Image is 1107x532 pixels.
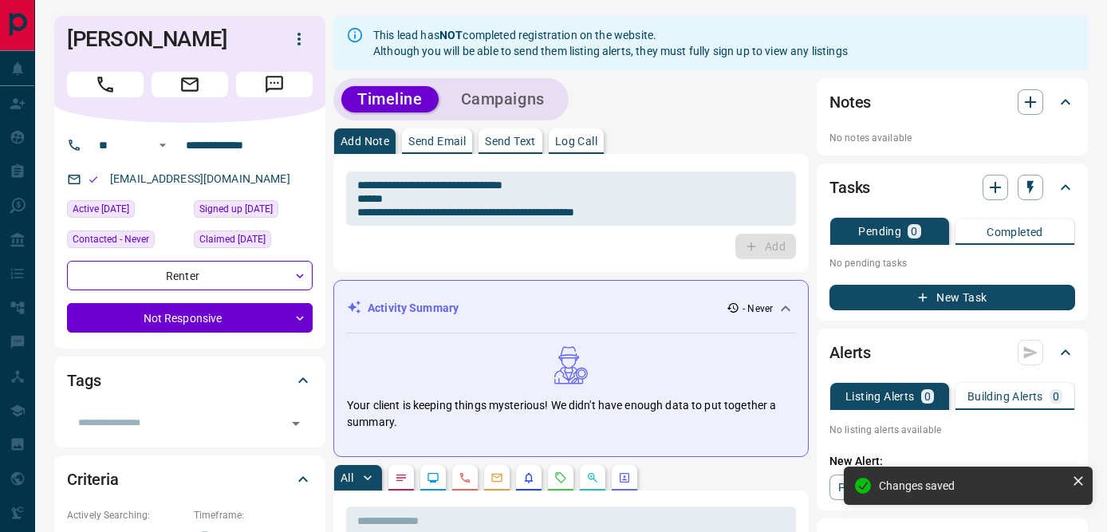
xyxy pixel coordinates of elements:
p: Add Note [341,136,389,147]
button: Campaigns [445,86,561,112]
h2: Criteria [67,467,119,492]
div: Renter [67,261,313,290]
svg: Calls [459,471,471,484]
div: Activity Summary- Never [347,294,795,323]
div: Thu Oct 02 2025 [67,200,186,223]
h1: [PERSON_NAME] [67,26,262,52]
p: Timeframe: [194,508,313,522]
p: Building Alerts [967,391,1043,402]
p: Your client is keeping things mysterious! We didn't have enough data to put together a summary. [347,397,795,431]
p: 0 [911,226,917,237]
div: Not Responsive [67,303,313,333]
p: - Never [743,301,773,316]
svg: Lead Browsing Activity [427,471,439,484]
p: Completed [987,227,1043,238]
p: No listing alerts available [829,423,1075,437]
h2: Notes [829,89,871,115]
p: Activity Summary [368,300,459,317]
p: Log Call [555,136,597,147]
span: Claimed [DATE] [199,231,266,247]
div: Tasks [829,168,1075,207]
a: [EMAIL_ADDRESS][DOMAIN_NAME] [110,172,290,185]
div: Alerts [829,333,1075,372]
span: Call [67,72,144,97]
span: Signed up [DATE] [199,201,273,217]
svg: Email Valid [88,174,99,185]
p: Actively Searching: [67,508,186,522]
p: All [341,472,353,483]
p: New Alert: [829,453,1075,470]
p: No notes available [829,131,1075,145]
strong: NOT [439,29,463,41]
p: Send Email [408,136,466,147]
div: Notes [829,83,1075,121]
p: 0 [924,391,931,402]
div: Tags [67,361,313,400]
svg: Emails [490,471,503,484]
div: This lead has completed registration on the website. Although you will be able to send them listi... [373,21,848,65]
svg: Notes [395,471,408,484]
h2: Tasks [829,175,870,200]
p: Send Text [485,136,536,147]
p: No pending tasks [829,251,1075,275]
span: Message [236,72,313,97]
p: Listing Alerts [845,391,915,402]
a: Property [829,475,912,500]
span: Active [DATE] [73,201,129,217]
button: New Task [829,285,1075,310]
svg: Opportunities [586,471,599,484]
div: Changes saved [879,479,1066,492]
p: Pending [858,226,901,237]
span: Email [152,72,228,97]
svg: Listing Alerts [522,471,535,484]
div: Thu Oct 02 2025 [194,200,313,223]
div: Criteria [67,460,313,499]
p: 0 [1053,391,1059,402]
h2: Alerts [829,340,871,365]
svg: Agent Actions [618,471,631,484]
button: Timeline [341,86,439,112]
span: Contacted - Never [73,231,149,247]
button: Open [285,412,307,435]
div: Thu Oct 02 2025 [194,231,313,253]
button: Open [153,136,172,155]
svg: Requests [554,471,567,484]
h2: Tags [67,368,100,393]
